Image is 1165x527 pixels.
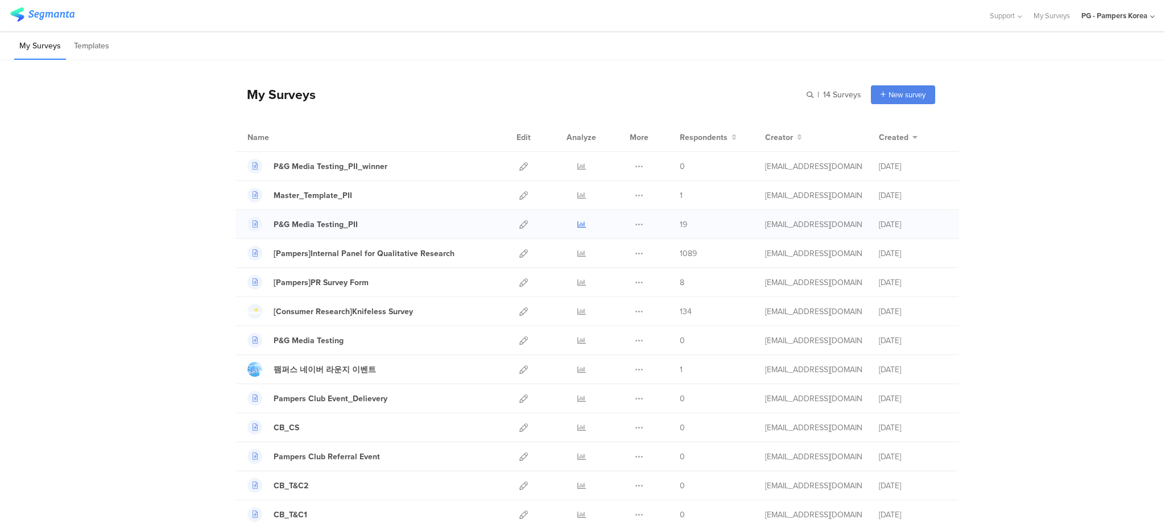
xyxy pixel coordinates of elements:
div: [Pampers]Internal Panel for Qualitative Research [274,248,455,260]
a: Master_Template_PII [247,188,352,203]
div: PG - Pampers Korea [1081,10,1147,21]
div: park.m.3@pg.com [765,393,862,405]
div: Analyze [564,123,598,151]
div: [DATE] [879,335,947,347]
div: [DATE] [879,277,947,289]
span: 1 [680,364,683,376]
a: CB_CS [247,420,299,435]
span: 0 [680,451,685,463]
a: P&G Media Testing [247,333,344,348]
span: 1 [680,190,683,201]
button: Created [879,131,918,143]
span: Created [879,131,908,143]
div: park.m.3@pg.com [765,190,862,201]
div: [DATE] [879,219,947,230]
a: CB_T&C2 [247,478,308,493]
div: park.m.3@pg.com [765,451,862,463]
span: Creator [765,131,793,143]
li: My Surveys [14,33,66,60]
div: park.m.3@pg.com [765,335,862,347]
div: [Consumer Research]Knifeless Survey [274,306,413,318]
img: segmanta logo [10,7,75,22]
div: [DATE] [879,248,947,260]
a: P&G Media Testing_PII [247,217,358,232]
button: Respondents [680,131,737,143]
div: [DATE] [879,480,947,492]
div: park.m.3@pg.com [765,509,862,521]
div: CB_CS [274,422,299,434]
div: [DATE] [879,451,947,463]
span: 0 [680,509,685,521]
span: 0 [680,393,685,405]
div: P&G Media Testing_PII [274,219,358,230]
div: Edit [511,123,536,151]
div: Pampers Club Referral Event [274,451,380,463]
a: [Pampers]Internal Panel for Qualitative Research [247,246,455,261]
div: [DATE] [879,393,947,405]
div: park.m.3@pg.com [765,219,862,230]
div: Name [247,131,316,143]
div: park.m.3@pg.com [765,364,862,376]
span: 14 Surveys [823,89,861,101]
div: [Pampers]PR Survey Form [274,277,369,289]
a: CB_T&C1 [247,507,307,522]
span: 134 [680,306,692,318]
div: [DATE] [879,364,947,376]
li: Templates [69,33,114,60]
span: New survey [889,89,926,100]
div: 팸퍼스 네이버 라운지 이벤트 [274,364,376,376]
span: 0 [680,160,685,172]
span: 19 [680,219,687,230]
span: 1089 [680,248,697,260]
div: [DATE] [879,509,947,521]
div: P&G Media Testing [274,335,344,347]
div: park.m.3@pg.com [765,248,862,260]
div: park.m.3@pg.com [765,480,862,492]
div: More [627,123,651,151]
button: Creator [765,131,802,143]
div: park.m.3@pg.com [765,160,862,172]
div: P&G Media Testing_PII_winner [274,160,387,172]
a: [Consumer Research]Knifeless Survey [247,304,413,319]
span: | [816,89,821,101]
div: Pampers Club Event_Delievery [274,393,387,405]
span: 0 [680,335,685,347]
div: [DATE] [879,306,947,318]
span: 0 [680,480,685,492]
a: [Pampers]PR Survey Form [247,275,369,290]
span: Support [990,10,1015,21]
a: Pampers Club Event_Delievery [247,391,387,406]
a: 팸퍼스 네이버 라운지 이벤트 [247,362,376,377]
div: [DATE] [879,160,947,172]
div: park.m.3@pg.com [765,277,862,289]
div: CB_T&C2 [274,480,308,492]
span: 8 [680,277,684,289]
div: My Surveys [236,85,316,104]
div: park.m.3@pg.com [765,422,862,434]
div: CB_T&C1 [274,509,307,521]
div: park.m.3@pg.com [765,306,862,318]
a: Pampers Club Referral Event [247,449,380,464]
span: Respondents [680,131,728,143]
a: P&G Media Testing_PII_winner [247,159,387,174]
div: [DATE] [879,190,947,201]
div: Master_Template_PII [274,190,352,201]
span: 0 [680,422,685,434]
div: [DATE] [879,422,947,434]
